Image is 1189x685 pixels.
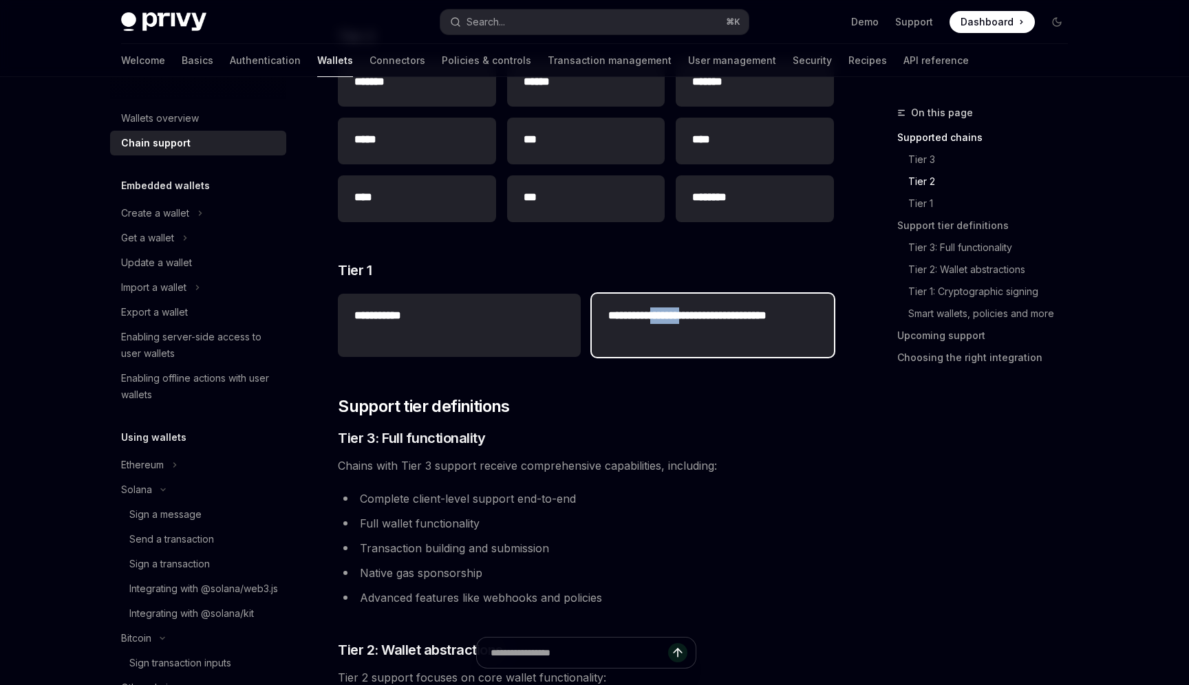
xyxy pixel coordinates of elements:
h5: Embedded wallets [121,177,210,194]
div: Solana [121,481,152,498]
span: Tier 3: Full functionality [338,428,485,448]
div: Sign a message [129,506,202,523]
a: API reference [903,44,969,77]
div: Integrating with @solana/kit [129,605,254,622]
div: Enabling offline actions with user wallets [121,370,278,403]
a: Update a wallet [110,250,286,275]
a: Send a transaction [110,527,286,552]
a: Sign a transaction [110,552,286,576]
div: Get a wallet [121,230,174,246]
span: Tier 1 [338,261,372,280]
li: Advanced features like webhooks and policies [338,588,834,607]
a: Integrating with @solana/kit [110,601,286,626]
a: Transaction management [548,44,672,77]
a: Upcoming support [897,325,1079,347]
a: Integrating with @solana/web3.js [110,576,286,601]
div: Chain support [121,135,191,151]
a: Wallets overview [110,106,286,131]
a: User management [688,44,776,77]
div: Wallets overview [121,110,199,127]
span: Dashboard [961,15,1014,29]
span: On this page [911,105,973,121]
a: Export a wallet [110,300,286,325]
a: Tier 3: Full functionality [908,237,1079,259]
div: Export a wallet [121,304,188,320]
a: Tier 3 [908,149,1079,171]
a: Support tier definitions [897,215,1079,237]
a: Smart wallets, policies and more [908,303,1079,325]
div: Send a transaction [129,531,214,547]
button: Send message [668,643,687,662]
button: Search...⌘K [440,10,749,34]
li: Transaction building and submission [338,539,834,558]
a: Support [895,15,933,29]
div: Integrating with @solana/web3.js [129,580,278,597]
a: Dashboard [950,11,1035,33]
img: dark logo [121,12,206,32]
a: Authentication [230,44,301,77]
a: Sign transaction inputs [110,651,286,675]
a: Sign a message [110,502,286,527]
a: Policies & controls [442,44,531,77]
div: Create a wallet [121,205,189,221]
a: Supported chains [897,127,1079,149]
a: Tier 2 [908,171,1079,193]
h5: Using wallets [121,429,186,446]
div: Enabling server-side access to user wallets [121,329,278,362]
a: Basics [182,44,213,77]
a: Welcome [121,44,165,77]
a: Choosing the right integration [897,347,1079,369]
button: Toggle dark mode [1046,11,1068,33]
a: Demo [851,15,879,29]
a: Wallets [317,44,353,77]
a: Connectors [369,44,425,77]
a: Recipes [848,44,887,77]
div: Sign transaction inputs [129,655,231,671]
a: Tier 1: Cryptographic signing [908,281,1079,303]
a: Security [793,44,832,77]
a: Enabling server-side access to user wallets [110,325,286,366]
span: Chains with Tier 3 support receive comprehensive capabilities, including: [338,456,834,475]
a: Chain support [110,131,286,155]
li: Full wallet functionality [338,514,834,533]
a: Enabling offline actions with user wallets [110,366,286,407]
div: Ethereum [121,457,164,473]
div: Sign a transaction [129,556,210,572]
div: Import a wallet [121,279,186,296]
span: Support tier definitions [338,395,510,417]
a: Tier 1 [908,193,1079,215]
li: Native gas sponsorship [338,563,834,583]
span: ⌘ K [726,17,740,28]
div: Bitcoin [121,630,151,646]
a: Tier 2: Wallet abstractions [908,259,1079,281]
div: Search... [467,14,505,30]
li: Complete client-level support end-to-end [338,489,834,508]
div: Update a wallet [121,254,192,271]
